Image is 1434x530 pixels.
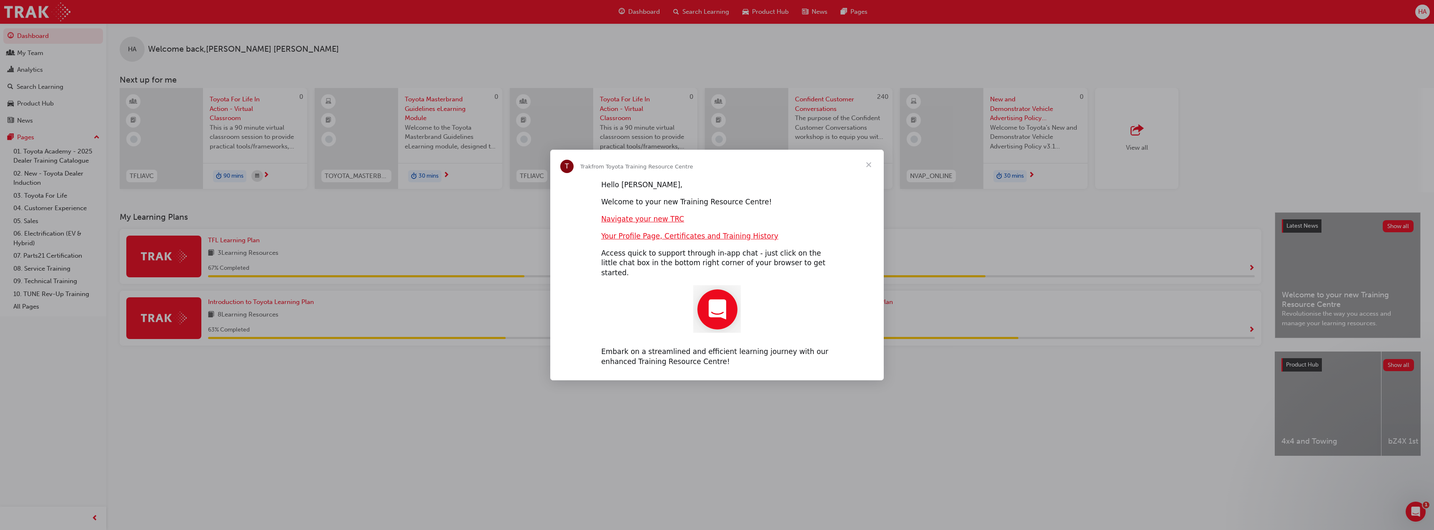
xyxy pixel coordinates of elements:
span: Close [854,150,884,180]
span: from Toyota Training Resource Centre [592,163,693,170]
div: Access quick to support through in-app chat - just click on the little chat box in the bottom rig... [601,249,833,278]
div: Embark on a streamlined and efficient learning journey with our enhanced Training Resource Centre! [601,347,833,367]
div: Hello [PERSON_NAME], [601,180,833,190]
a: Your Profile Page, Certificates and Training History [601,232,778,240]
div: Welcome to your new Training Resource Centre! [601,197,833,207]
span: Trak [580,163,592,170]
div: Profile image for Trak [560,160,574,173]
a: Navigate your new TRC [601,215,684,223]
